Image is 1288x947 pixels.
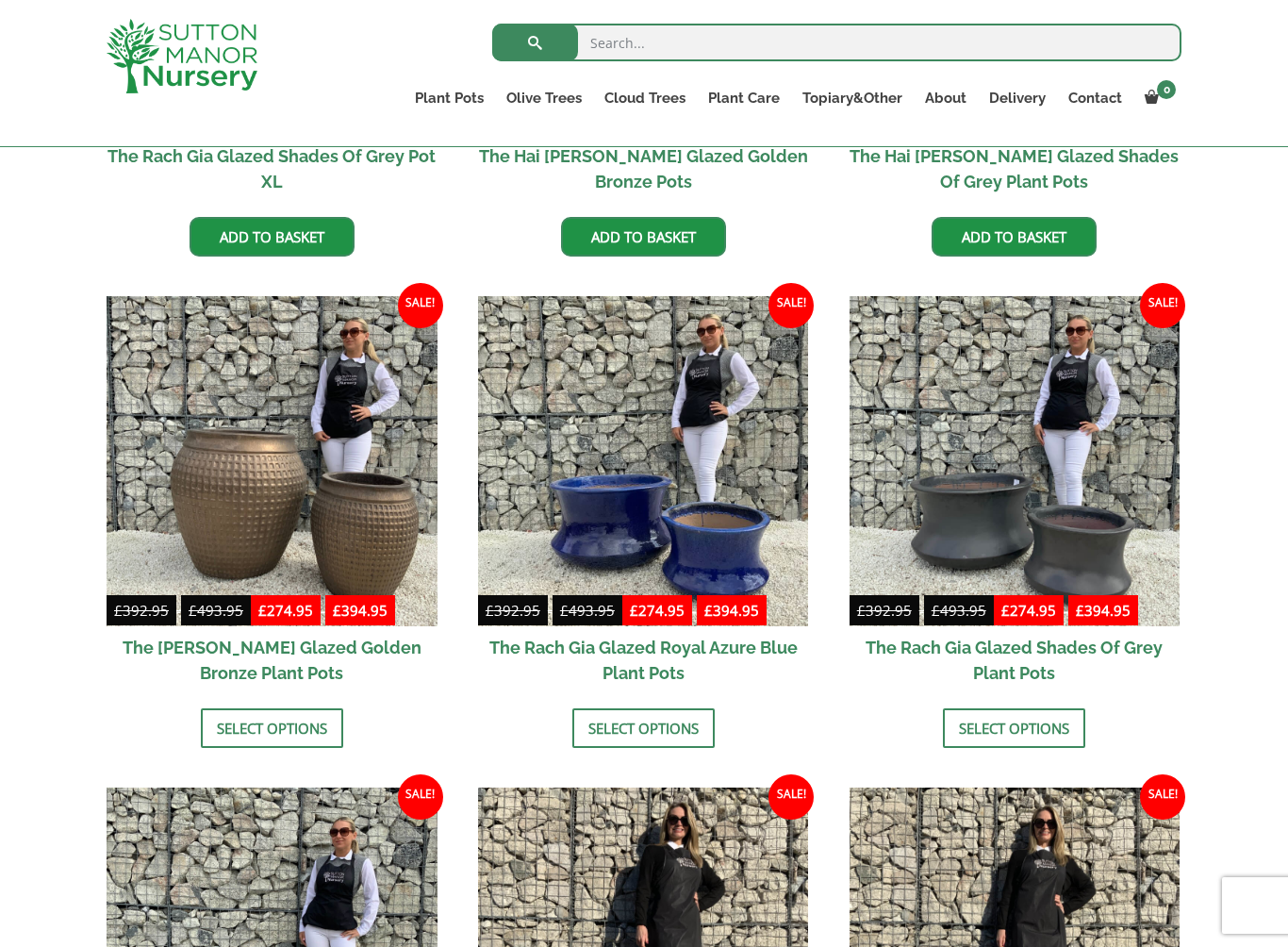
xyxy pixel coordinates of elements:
[114,601,169,620] bdi: 392.95
[492,24,1181,61] input: Search...
[114,601,123,620] span: £
[850,135,1181,203] h2: The Hai [PERSON_NAME] Glazed Shades Of Grey Plant Pots
[258,601,267,620] span: £
[994,599,1138,626] ins: -
[914,85,978,111] a: About
[107,626,438,694] h2: The [PERSON_NAME] Glazed Golden Bronze Plant Pots
[107,19,257,93] img: logo
[768,283,814,328] span: Sale!
[478,296,809,627] img: The Rach Gia Glazed Royal Azure Blue Plant Pots
[107,296,438,695] a: Sale! £392.95-£493.95 £274.95-£394.95 The [PERSON_NAME] Glazed Golden Bronze Plant Pots
[857,601,866,620] span: £
[850,296,1181,627] img: The Rach Gia Glazed Shades Of Grey Plant Pots
[478,135,809,203] h2: The Hai [PERSON_NAME] Glazed Golden Bronze Pots
[791,85,914,111] a: Topiary&Other
[560,601,569,620] span: £
[704,601,713,620] span: £
[932,601,940,620] span: £
[1133,85,1181,111] a: 0
[704,601,759,620] bdi: 394.95
[1057,85,1133,111] a: Contact
[1140,774,1185,820] span: Sale!
[857,601,912,620] bdi: 392.95
[561,217,726,257] a: Add to basket: “The Hai Duong Glazed Golden Bronze Pots”
[560,601,615,620] bdi: 493.95
[1076,601,1131,620] bdi: 394.95
[1140,283,1185,328] span: Sale!
[630,601,685,620] bdi: 274.95
[189,601,197,620] span: £
[107,599,251,626] del: -
[404,85,495,111] a: Plant Pots
[478,599,622,626] del: -
[630,601,638,620] span: £
[258,601,313,620] bdi: 274.95
[398,774,443,820] span: Sale!
[478,296,809,695] a: Sale! £392.95-£493.95 £274.95-£394.95 The Rach Gia Glazed Royal Azure Blue Plant Pots
[768,774,814,820] span: Sale!
[190,217,355,257] a: Add to basket: “The Rach Gia Glazed Shades Of Grey Pot XL”
[478,626,809,694] h2: The Rach Gia Glazed Royal Azure Blue Plant Pots
[398,283,443,328] span: Sale!
[850,296,1181,695] a: Sale! £392.95-£493.95 £274.95-£394.95 The Rach Gia Glazed Shades Of Grey Plant Pots
[572,708,715,748] a: Select options for “The Rach Gia Glazed Royal Azure Blue Plant Pots”
[1076,601,1084,620] span: £
[593,85,697,111] a: Cloud Trees
[1157,80,1176,99] span: 0
[107,135,438,203] h2: The Rach Gia Glazed Shades Of Grey Pot XL
[251,599,395,626] ins: -
[486,601,494,620] span: £
[932,217,1097,257] a: Add to basket: “The Hai Duong Glazed Shades Of Grey Plant Pots”
[943,708,1085,748] a: Select options for “The Rach Gia Glazed Shades Of Grey Plant Pots”
[932,601,986,620] bdi: 493.95
[495,85,593,111] a: Olive Trees
[333,601,388,620] bdi: 394.95
[201,708,343,748] a: Select options for “The Phu Yen Glazed Golden Bronze Plant Pots”
[850,626,1181,694] h2: The Rach Gia Glazed Shades Of Grey Plant Pots
[189,601,243,620] bdi: 493.95
[333,601,341,620] span: £
[850,599,994,626] del: -
[697,85,791,111] a: Plant Care
[486,601,540,620] bdi: 392.95
[622,599,767,626] ins: -
[107,296,438,627] img: The Phu Yen Glazed Golden Bronze Plant Pots
[1001,601,1056,620] bdi: 274.95
[1001,601,1010,620] span: £
[978,85,1057,111] a: Delivery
